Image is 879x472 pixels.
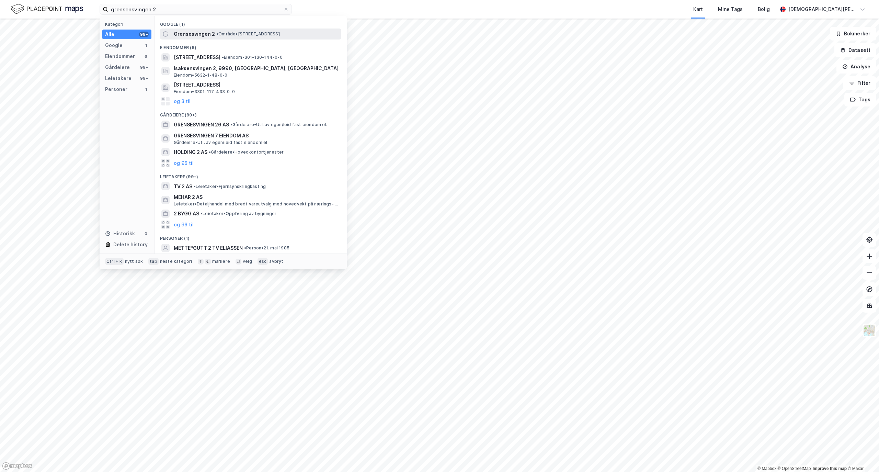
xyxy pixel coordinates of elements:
div: Google [105,41,123,49]
div: 1 [143,43,149,48]
div: tab [148,258,159,265]
span: • [201,211,203,216]
span: Person • 21. mai 1985 [244,245,289,251]
span: MEHAR 2 AS [174,193,339,201]
span: Isaksensvingen 2, 9990, [GEOGRAPHIC_DATA], [GEOGRAPHIC_DATA] [174,64,339,72]
button: og 3 til [174,97,191,105]
a: Mapbox homepage [2,462,32,470]
button: Datasett [834,43,876,57]
span: Gårdeiere • Utl. av egen/leid fast eiendom el. [230,122,327,127]
span: [STREET_ADDRESS] [174,53,220,61]
div: nytt søk [125,259,143,264]
div: Kontrollprogram for chat [845,439,879,472]
div: Alle [105,30,114,38]
div: esc [258,258,268,265]
div: 99+ [139,65,149,70]
iframe: Chat Widget [845,439,879,472]
div: 99+ [139,76,149,81]
span: • [244,245,246,250]
div: Delete history [113,240,148,249]
span: Leietaker • Detaljhandel med bredt vareutvalg med hovedvekt på nærings- og nytelsesmidler [174,201,340,207]
div: Mine Tags [718,5,743,13]
span: • [216,31,218,36]
div: avbryt [269,259,283,264]
div: Ctrl + k [105,258,124,265]
div: Leietakere [105,74,132,82]
button: og 96 til [174,221,194,229]
span: Leietaker • Fjernsynskringkasting [194,184,266,189]
span: Eiendom • 301-130-144-0-0 [222,55,283,60]
span: • [209,149,211,155]
div: Kart [693,5,703,13]
div: markere [212,259,230,264]
div: Personer [105,85,127,93]
div: [DEMOGRAPHIC_DATA][PERSON_NAME] [788,5,857,13]
input: Søk på adresse, matrikkel, gårdeiere, leietakere eller personer [108,4,283,14]
span: 2 BYGG AS [174,210,199,218]
span: [STREET_ADDRESS] [174,81,339,89]
a: Mapbox [757,466,776,471]
img: Z [863,324,876,337]
span: Eiendom • 3301-117-433-0-0 [174,89,235,94]
button: og 96 til [174,159,194,167]
div: 0 [143,231,149,236]
span: Eiendom • 5632-1-48-0-0 [174,72,227,78]
span: Leietaker • Oppføring av bygninger [201,211,277,216]
div: velg [243,259,252,264]
span: • [222,55,224,60]
span: Område • [STREET_ADDRESS] [216,31,280,37]
span: TV 2 AS [174,182,192,191]
div: 99+ [139,32,149,37]
span: HOLDING 2 AS [174,148,207,156]
img: logo.f888ab2527a4732fd821a326f86c7f29.svg [11,3,83,15]
button: Analyse [836,60,876,74]
div: Eiendommer [105,52,135,60]
div: Leietakere (99+) [155,169,347,181]
span: • [194,184,196,189]
span: GRENSESVINGEN 26 AS [174,121,229,129]
div: Gårdeiere (99+) [155,107,347,119]
button: Bokmerker [830,27,876,41]
div: Personer (1) [155,230,347,243]
span: Gårdeiere • Hovedkontortjenester [209,149,284,155]
div: 1 [143,87,149,92]
div: Bolig [758,5,770,13]
div: 6 [143,54,149,59]
a: Improve this map [813,466,847,471]
a: OpenStreetMap [778,466,811,471]
span: • [230,122,232,127]
div: Google (1) [155,16,347,29]
div: Historikk [105,229,135,238]
span: Grensesvingen 2 [174,30,215,38]
div: neste kategori [160,259,192,264]
div: Kategori [105,22,151,27]
div: Eiendommer (6) [155,40,347,52]
button: Filter [843,76,876,90]
span: Gårdeiere • Utl. av egen/leid fast eiendom el. [174,140,269,145]
button: Tags [844,93,876,106]
span: GRENSESVINGEN 7 EIENDOM AS [174,132,339,140]
div: Gårdeiere [105,63,130,71]
span: METTE*GUTT 2 TV ELIASSEN [174,244,243,252]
